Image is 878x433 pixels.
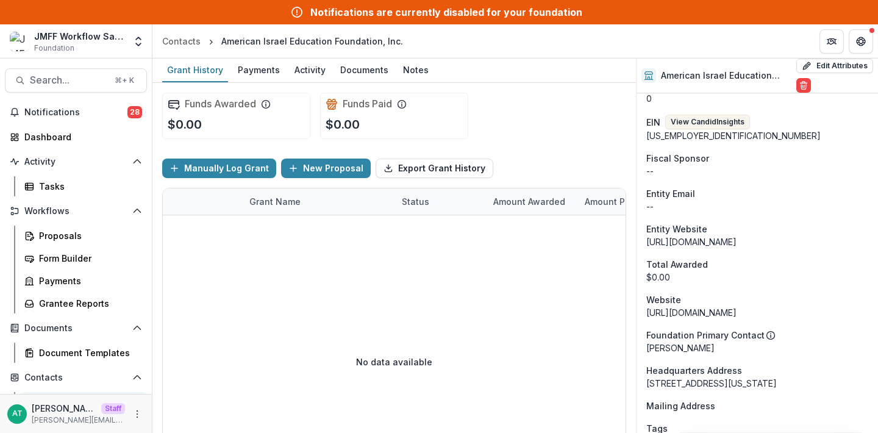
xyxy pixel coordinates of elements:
[356,356,432,368] p: No data available
[646,223,707,235] span: Entity Website
[290,61,330,79] div: Activity
[646,165,868,177] div: --
[39,274,137,287] div: Payments
[39,346,137,359] div: Document Templates
[646,271,868,284] div: $0.00
[577,188,669,215] div: Amount Paid
[24,373,127,383] span: Contacts
[112,74,137,87] div: ⌘ + K
[39,297,137,310] div: Grantee Reports
[398,61,434,79] div: Notes
[5,127,147,147] a: Dashboard
[646,258,708,271] span: Total Awarded
[127,106,142,118] span: 28
[646,187,695,200] span: Entity Email
[162,61,228,79] div: Grant History
[233,59,285,82] a: Payments
[24,107,127,118] span: Notifications
[646,235,868,248] div: [URL][DOMAIN_NAME]
[486,188,577,215] div: Amount Awarded
[157,32,408,50] nav: breadcrumb
[24,206,127,216] span: Workflows
[185,98,256,110] h2: Funds Awarded
[796,78,811,93] button: Delete
[335,61,393,79] div: Documents
[20,343,147,363] a: Document Templates
[233,61,285,79] div: Payments
[646,307,737,318] a: [URL][DOMAIN_NAME]
[646,342,868,354] p: [PERSON_NAME]
[394,188,486,215] div: Status
[796,59,873,73] button: Edit Attributes
[24,323,127,334] span: Documents
[5,201,147,221] button: Open Workflows
[242,188,394,215] div: Grant Name
[665,115,750,129] button: View CandidInsights
[310,5,582,20] div: Notifications are currently disabled for your foundation
[20,248,147,268] a: Form Builder
[646,399,715,412] span: Mailing Address
[646,329,765,342] p: Foundation Primary Contact
[5,68,147,93] button: Search...
[162,159,276,178] button: Manually Log Grant
[343,98,392,110] h2: Funds Paid
[39,229,137,242] div: Proposals
[221,35,403,48] div: American Israel Education Foundation, Inc.
[486,195,573,208] div: Amount Awarded
[646,377,868,390] div: [STREET_ADDRESS][US_STATE]
[376,159,493,178] button: Export Grant History
[5,318,147,338] button: Open Documents
[162,35,201,48] div: Contacts
[20,226,147,246] a: Proposals
[24,131,137,143] div: Dashboard
[646,92,868,105] p: 0
[646,200,868,213] div: --
[5,368,147,387] button: Open Contacts
[39,252,137,265] div: Form Builder
[646,116,660,129] p: EIN
[20,392,147,412] a: Grantees
[290,59,330,82] a: Activity
[394,195,437,208] div: Status
[646,364,742,377] span: Headquarters Address
[646,129,868,142] div: [US_EMPLOYER_IDENTIFICATION_NUMBER]
[819,29,844,54] button: Partners
[5,152,147,171] button: Open Activity
[32,402,96,415] p: [PERSON_NAME]
[849,29,873,54] button: Get Help
[32,415,125,426] p: [PERSON_NAME][EMAIL_ADDRESS][DOMAIN_NAME]
[168,115,202,134] p: $0.00
[20,293,147,313] a: Grantee Reports
[5,102,147,122] button: Notifications28
[30,74,107,86] span: Search...
[335,59,393,82] a: Documents
[398,59,434,82] a: Notes
[162,59,228,82] a: Grant History
[281,159,371,178] button: New Proposal
[326,115,360,134] p: $0.00
[34,43,74,54] span: Foundation
[24,157,127,167] span: Activity
[130,29,147,54] button: Open entity switcher
[20,176,147,196] a: Tasks
[10,32,29,51] img: JMFF Workflow Sandbox
[157,32,205,50] a: Contacts
[661,71,791,81] h2: American Israel Education Foundation, Inc.
[20,271,147,291] a: Payments
[34,30,125,43] div: JMFF Workflow Sandbox
[12,410,23,418] div: Anna Test
[585,195,638,208] p: Amount Paid
[130,407,145,421] button: More
[646,293,681,306] span: Website
[101,403,125,414] p: Staff
[646,152,709,165] span: Fiscal Sponsor
[242,195,308,208] div: Grant Name
[39,180,137,193] div: Tasks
